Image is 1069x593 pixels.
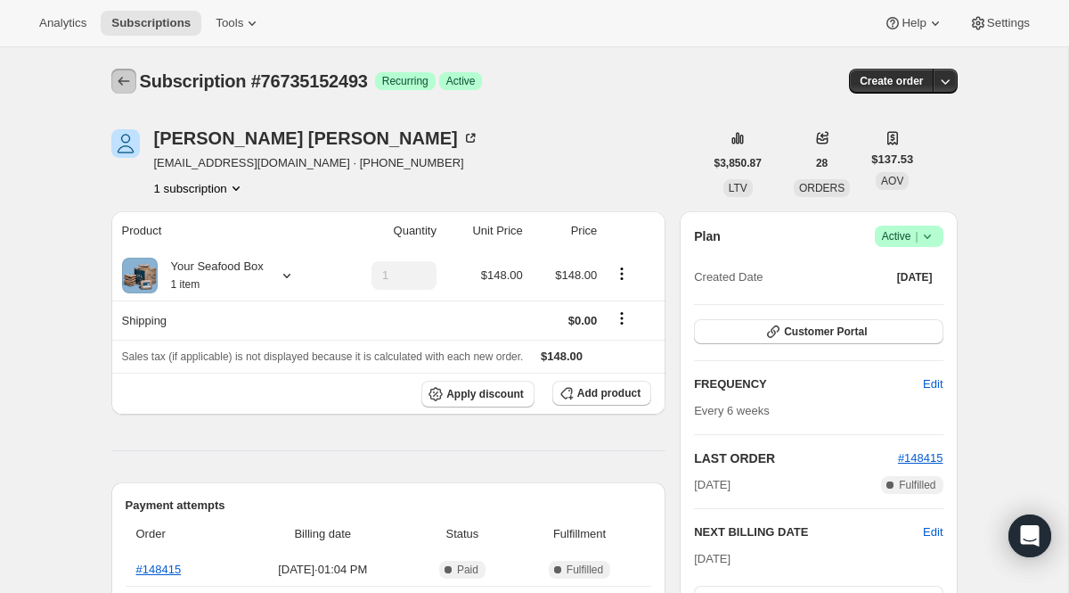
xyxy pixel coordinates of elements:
span: $137.53 [871,151,913,169]
h2: NEXT BILLING DATE [694,523,923,541]
div: Open Intercom Messenger [1008,515,1051,557]
button: Edit [912,370,953,399]
th: Unit Price [442,211,528,251]
div: [PERSON_NAME] [PERSON_NAME] [154,129,479,147]
span: Subscription #76735152493 [140,71,368,91]
span: Apply discount [446,387,524,401]
span: Active [882,227,936,245]
a: #148415 [136,563,182,576]
span: LTV [729,182,747,194]
button: Subscriptions [111,69,136,94]
span: Tools [216,16,243,30]
span: Every 6 weeks [694,404,770,417]
span: $148.00 [481,268,523,282]
span: Fulfillment [518,525,641,543]
span: Nancy Cox [111,129,140,158]
span: [DATE] [694,476,730,494]
span: Fulfilled [567,563,603,577]
h2: FREQUENCY [694,375,923,393]
a: #148415 [898,451,943,465]
span: ORDERS [799,182,845,194]
button: Add product [552,381,651,406]
span: $148.00 [541,350,583,363]
th: Shipping [111,301,335,340]
span: Settings [987,16,1030,30]
img: product img [122,258,158,293]
span: Edit [923,375,943,393]
button: [DATE] [886,265,943,290]
button: Settings [959,11,1040,36]
button: Shipping actions [608,309,636,328]
button: Help [873,11,954,36]
button: 28 [805,151,838,176]
span: Subscriptions [111,16,191,30]
span: Analytics [39,16,86,30]
span: Billing date [240,525,407,543]
th: Quantity [335,211,442,251]
h2: LAST ORDER [694,449,898,467]
span: Active [446,74,476,88]
small: 1 item [171,278,200,291]
button: #148415 [898,449,943,467]
span: Create order [860,74,923,88]
h2: Payment attempts [126,497,652,515]
span: Fulfilled [899,478,935,492]
button: Tools [205,11,272,36]
span: $148.00 [555,268,597,282]
button: Product actions [154,179,245,197]
span: AOV [881,175,903,187]
th: Order [126,515,234,554]
span: Status [417,525,508,543]
span: $3,850.87 [714,156,762,170]
span: Add product [577,386,641,400]
span: Sales tax (if applicable) is not displayed because it is calculated with each new order. [122,350,524,363]
button: Analytics [29,11,97,36]
span: Recurring [382,74,428,88]
span: 28 [816,156,828,170]
div: Your Seafood Box [158,258,264,293]
span: [DATE] [694,552,730,565]
button: Create order [849,69,934,94]
button: Apply discount [421,381,534,408]
h2: Plan [694,227,721,245]
span: | [915,229,918,243]
th: Product [111,211,335,251]
span: [DATE] [897,270,933,284]
button: Subscriptions [101,11,201,36]
button: Product actions [608,264,636,284]
span: [DATE] · 01:04 PM [240,561,407,579]
span: Customer Portal [784,325,867,339]
span: [EMAIL_ADDRESS][DOMAIN_NAME] · [PHONE_NUMBER] [154,154,479,172]
span: Help [902,16,926,30]
button: Customer Portal [694,319,943,344]
th: Price [528,211,603,251]
button: $3,850.87 [704,151,772,176]
span: Paid [457,563,478,577]
span: Created Date [694,268,763,286]
span: $0.00 [568,314,598,327]
button: Edit [923,523,943,541]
